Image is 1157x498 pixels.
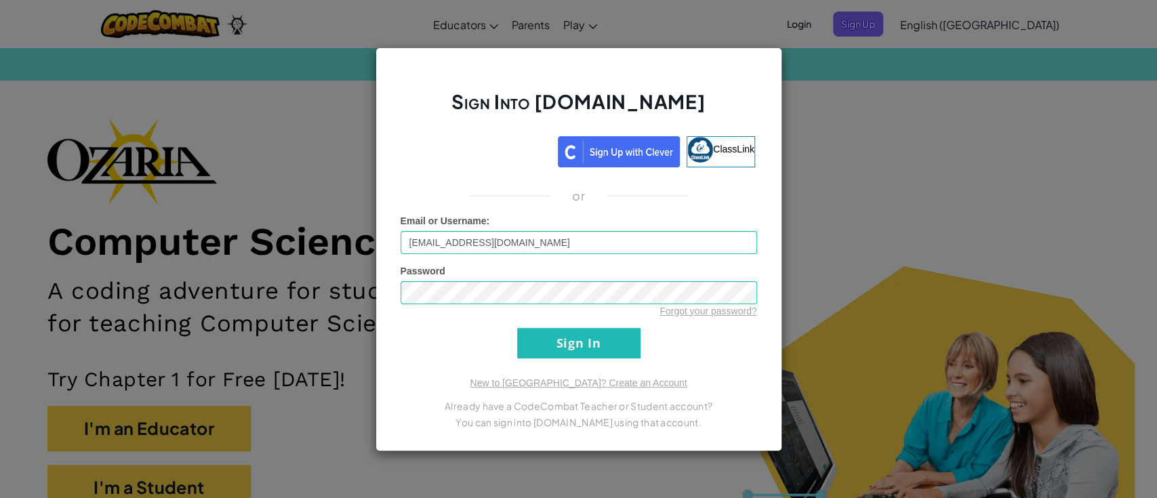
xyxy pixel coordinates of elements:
a: New to [GEOGRAPHIC_DATA]? Create an Account [470,377,687,388]
p: Already have a CodeCombat Teacher or Student account? [401,398,757,414]
iframe: Sign in with Google Button [395,135,558,165]
input: Sign In [517,328,641,358]
img: classlink-logo-small.png [687,137,713,163]
span: ClassLink [713,143,754,154]
p: You can sign into [DOMAIN_NAME] using that account. [401,414,757,430]
a: Forgot your password? [659,306,756,316]
h2: Sign Into [DOMAIN_NAME] [401,89,757,128]
span: Password [401,266,445,276]
img: clever_sso_button@2x.png [558,136,680,167]
p: or [572,188,585,204]
span: Email or Username [401,215,487,226]
label: : [401,214,490,228]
